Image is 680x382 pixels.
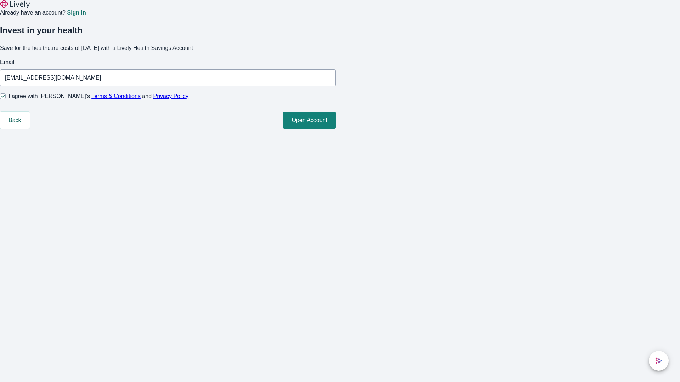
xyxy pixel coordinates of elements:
a: Terms & Conditions [91,93,141,99]
svg: Lively AI Assistant [655,357,662,364]
button: chat [649,351,669,371]
a: Privacy Policy [153,93,189,99]
a: Sign in [67,10,86,16]
button: Open Account [283,112,336,129]
span: I agree with [PERSON_NAME]’s and [8,92,188,100]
